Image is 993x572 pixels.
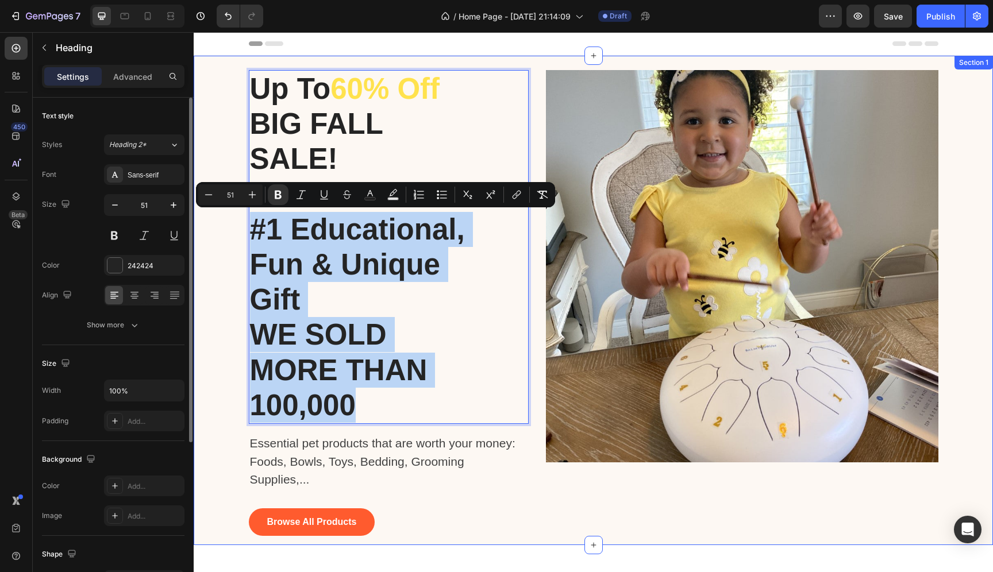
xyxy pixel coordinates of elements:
[763,25,797,36] div: Section 1
[610,11,627,21] span: Draft
[196,182,555,207] div: Editor contextual toolbar
[42,260,60,270] div: Color
[217,5,263,28] div: Undo/Redo
[42,197,72,212] div: Size
[884,11,903,21] span: Save
[42,140,62,150] div: Styles
[42,111,74,121] div: Text style
[109,140,147,150] span: Heading 2*
[453,10,456,22] span: /
[128,261,182,271] div: 242424
[42,385,61,396] div: Width
[42,169,56,180] div: Font
[352,38,745,430] img: Alt Image
[42,315,184,335] button: Show more
[75,9,80,23] p: 7
[104,134,184,155] button: Heading 2*
[42,288,74,303] div: Align
[926,10,955,22] div: Publish
[954,516,982,543] div: Open Intercom Messenger
[42,452,98,467] div: Background
[42,547,79,562] div: Shape
[42,356,72,372] div: Size
[42,511,62,521] div: Image
[128,170,182,180] div: Sans-serif
[874,5,912,28] button: Save
[9,210,28,219] div: Beta
[42,481,60,491] div: Color
[5,5,86,28] button: 7
[105,380,184,401] input: Auto
[56,41,180,55] p: Heading
[42,416,68,426] div: Padding
[57,71,89,83] p: Settings
[917,5,965,28] button: Publish
[128,416,182,427] div: Add...
[128,481,182,492] div: Add...
[113,71,152,83] p: Advanced
[128,511,182,521] div: Add...
[459,10,571,22] span: Home Page - [DATE] 21:14:09
[87,319,140,331] div: Show more
[194,32,993,572] iframe: Design area
[11,122,28,132] div: 450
